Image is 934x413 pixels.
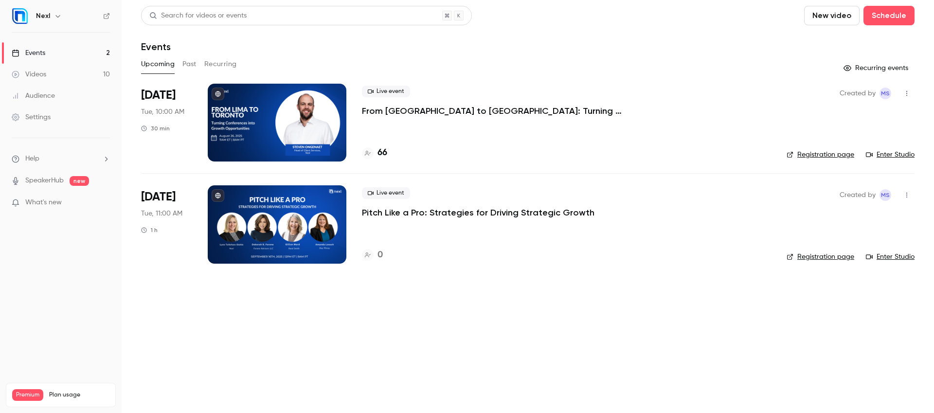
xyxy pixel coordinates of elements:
span: Created by [840,189,876,201]
h6: Nexl [36,11,50,21]
span: Live event [362,86,410,97]
span: Help [25,154,39,164]
img: Nexl [12,8,28,24]
span: Tue, 11:00 AM [141,209,182,218]
span: Melissa Strauss [880,189,891,201]
h4: 0 [377,249,383,262]
span: Created by [840,88,876,99]
span: MS [881,189,890,201]
button: Recurring events [839,60,915,76]
div: 30 min [141,125,170,132]
a: Enter Studio [866,252,915,262]
a: Pitch Like a Pro: Strategies for Driving Strategic Growth [362,207,594,218]
span: Live event [362,187,410,199]
button: New video [804,6,860,25]
button: Recurring [204,56,237,72]
div: Videos [12,70,46,79]
span: [DATE] [141,189,176,205]
div: Events [12,48,45,58]
a: SpeakerHub [25,176,64,186]
button: Schedule [863,6,915,25]
a: Registration page [787,150,854,160]
button: Upcoming [141,56,175,72]
span: MS [881,88,890,99]
div: Aug 26 Tue, 10:00 AM (America/Chicago) [141,84,192,162]
button: Past [182,56,197,72]
li: help-dropdown-opener [12,154,110,164]
div: Audience [12,91,55,101]
span: new [70,176,89,186]
span: Plan usage [49,391,109,399]
a: 0 [362,249,383,262]
a: 66 [362,146,387,160]
span: [DATE] [141,88,176,103]
div: Sep 16 Tue, 11:00 AM (America/Chicago) [141,185,192,263]
a: From [GEOGRAPHIC_DATA] to [GEOGRAPHIC_DATA]: Turning Conferences into Growth Opportunities [362,105,654,117]
span: Premium [12,389,43,401]
a: Enter Studio [866,150,915,160]
div: Search for videos or events [149,11,247,21]
h4: 66 [377,146,387,160]
span: What's new [25,198,62,208]
span: Tue, 10:00 AM [141,107,184,117]
h1: Events [141,41,171,53]
a: Registration page [787,252,854,262]
div: Settings [12,112,51,122]
div: 1 h [141,226,158,234]
span: Melissa Strauss [880,88,891,99]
